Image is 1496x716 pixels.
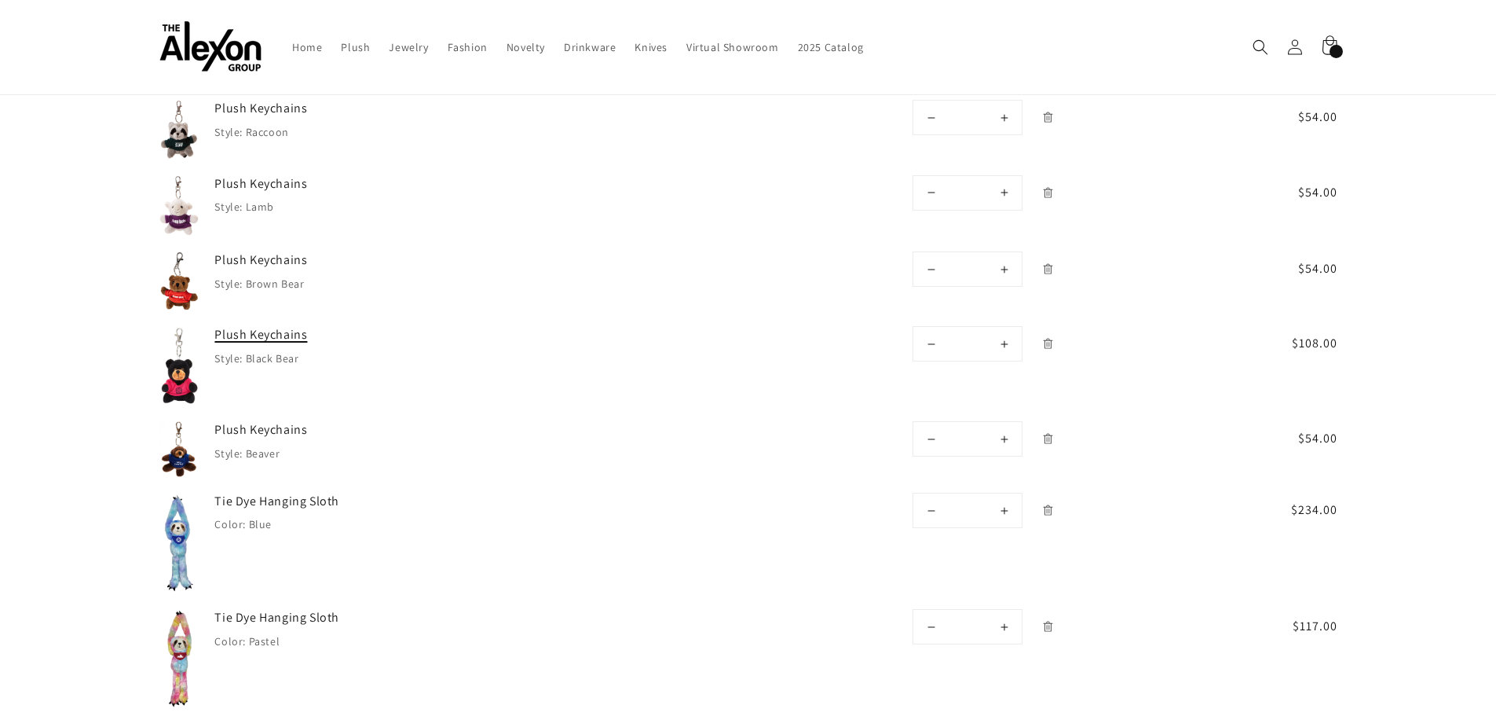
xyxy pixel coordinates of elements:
a: Remove Plush Keychains - Raccoon [1034,104,1062,131]
a: Remove Plush Keychains - Brown Bear [1034,255,1062,283]
dt: Style: [214,446,243,461]
span: Novelty [507,40,545,54]
img: Plush Keychains [159,326,199,406]
span: $54.00 [1240,259,1337,278]
a: Tie Dye Hanging Sloth [214,493,450,510]
img: Plush Keychains [159,252,199,310]
a: Jewelry [379,31,437,64]
a: Virtual Showroom [677,31,788,64]
img: Plush Keychains [159,100,199,160]
span: $54.00 [1240,429,1337,448]
span: $54.00 [1240,108,1337,127]
span: $54.00 [1240,183,1337,202]
dd: Brown Bear [246,277,305,291]
a: Plush Keychains [214,326,450,343]
span: $234.00 [1240,501,1337,520]
span: $117.00 [1240,617,1337,636]
img: Plush Keychains [159,175,199,236]
input: Quantity for Plush Keychains [949,176,986,210]
a: Novelty [497,31,554,64]
a: Remove Plush Keychains - Black Bear [1034,330,1062,358]
dd: Lamb [246,200,274,214]
dd: Raccoon [246,125,289,139]
dt: Color: [214,517,246,531]
a: Plush Keychains [214,252,450,269]
span: Home [292,40,322,54]
a: Drinkware [554,31,625,64]
img: Plush Keychains [159,421,199,477]
a: Remove Tie Dye Hanging Sloth - Pastel [1034,613,1062,641]
img: Tie Dye Hanging Sloth [159,493,199,593]
a: Plush Keychains [214,100,450,117]
a: Tie Dye Hanging Sloth [214,609,450,626]
input: Quantity for Plush Keychains [949,327,986,361]
span: Jewelry [389,40,428,54]
dt: Color: [214,634,246,648]
dt: Style: [214,125,243,139]
summary: Search [1243,30,1278,64]
a: 2025 Catalog [788,31,873,64]
img: The Alexon Group [159,22,262,73]
a: Plush Keychains [214,421,450,439]
input: Quantity for Plush Keychains [949,422,986,456]
dd: Pastel [249,634,280,648]
a: Remove Plush Keychains - Lamb [1034,179,1062,207]
a: Remove Tie Dye Hanging Sloth - Blue [1034,497,1062,524]
a: Plush Keychains [214,175,450,193]
span: 2025 Catalog [798,40,864,54]
img: Tie Dye Hanging Sloth [159,609,199,708]
input: Quantity for Tie Dye Hanging Sloth [949,494,986,527]
dt: Style: [214,351,243,365]
a: Remove Plush Keychains - Beaver [1034,425,1062,453]
dd: Black Bear [246,351,299,365]
dd: Blue [249,517,272,531]
span: Fashion [448,40,488,54]
span: Knives [635,40,668,54]
dt: Style: [214,200,243,214]
input: Quantity for Tie Dye Hanging Sloth [949,610,986,644]
span: Drinkware [564,40,616,54]
a: Home [283,31,331,64]
span: $108.00 [1240,334,1337,353]
input: Quantity for Plush Keychains [949,101,986,134]
a: Knives [625,31,677,64]
a: Fashion [438,31,497,64]
input: Quantity for Plush Keychains [949,252,986,286]
span: Plush [341,40,370,54]
dt: Style: [214,277,243,291]
a: Plush [331,31,379,64]
span: Virtual Showroom [686,40,779,54]
dd: Beaver [246,446,280,461]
